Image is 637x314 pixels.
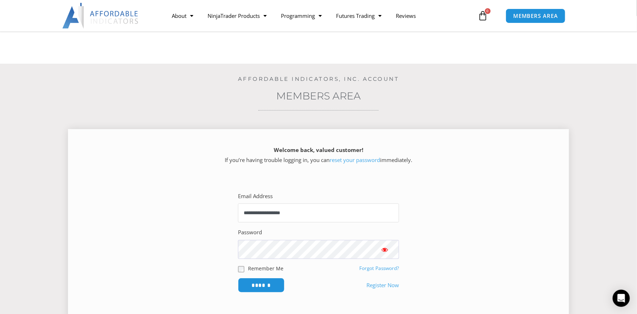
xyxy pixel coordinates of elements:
a: Register Now [366,280,399,290]
a: NinjaTrader Products [200,8,274,24]
a: Forgot Password? [359,265,399,271]
img: LogoAI | Affordable Indicators – NinjaTrader [62,3,139,29]
strong: Welcome back, valued customer! [274,146,363,153]
span: MEMBERS AREA [513,13,558,19]
a: MEMBERS AREA [506,9,565,23]
p: If you’re having trouble logging in, you can immediately. [81,145,556,165]
button: Show password [370,240,399,259]
label: Email Address [238,191,273,201]
span: 0 [485,8,491,14]
div: Open Intercom Messenger [613,290,630,307]
a: 0 [467,5,499,26]
a: About [165,8,200,24]
a: Programming [274,8,329,24]
a: Affordable Indicators, Inc. Account [238,75,399,82]
nav: Menu [165,8,476,24]
label: Remember Me [248,265,283,272]
label: Password [238,227,262,237]
a: reset your password [330,156,380,163]
a: Reviews [389,8,423,24]
a: Futures Trading [329,8,389,24]
a: Members Area [276,90,361,102]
